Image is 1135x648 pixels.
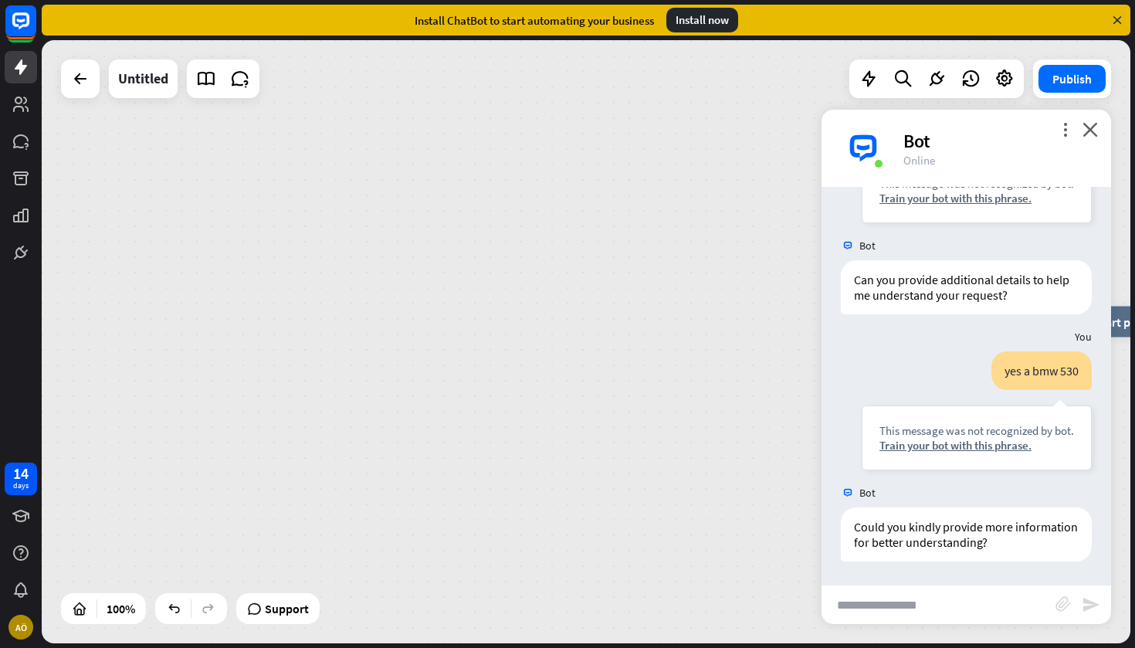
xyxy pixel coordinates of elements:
[879,423,1074,438] div: This message was not recognized by bot.
[102,596,140,621] div: 100%
[879,191,1074,205] div: Train your bot with this phrase.
[1075,330,1092,344] span: You
[859,486,876,500] span: Bot
[879,438,1074,453] div: Train your bot with this phrase.
[1038,65,1106,93] button: Publish
[5,463,37,495] a: 14 days
[666,8,738,32] div: Install now
[903,129,1093,153] div: Bot
[841,260,1092,314] div: Can you provide additional details to help me understand your request?
[13,480,29,491] div: days
[118,59,168,98] div: Untitled
[1082,595,1100,614] i: send
[415,13,654,28] div: Install ChatBot to start automating your business
[1082,122,1098,137] i: close
[859,239,876,253] span: Bot
[903,153,1093,168] div: Online
[12,6,59,53] button: Open LiveChat chat widget
[1055,596,1071,612] i: block_attachment
[13,466,29,480] div: 14
[265,596,309,621] span: Support
[841,507,1092,561] div: Could you kindly provide more information for better understanding?
[1058,122,1072,137] i: more_vert
[8,615,33,640] div: AÖ
[991,351,1092,390] div: yes a bmw 530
